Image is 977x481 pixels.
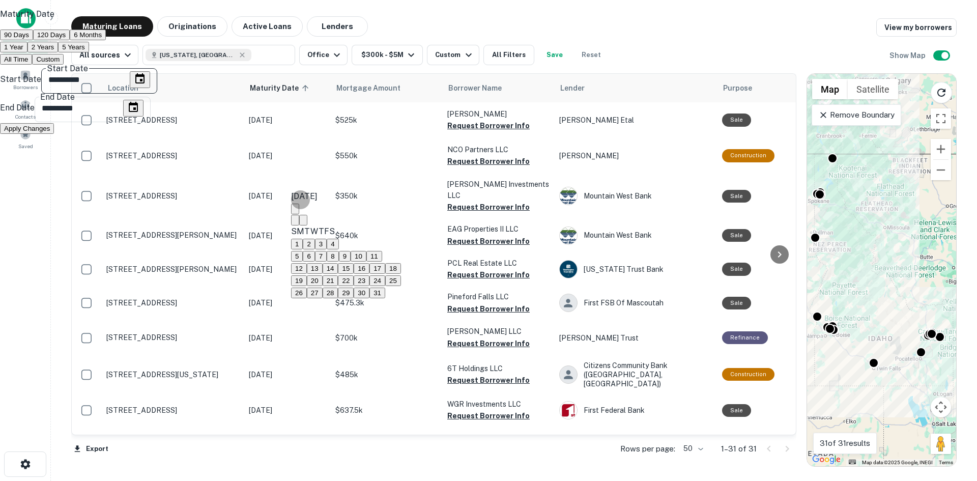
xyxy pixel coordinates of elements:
button: 6 Months [70,30,106,40]
button: 2 Years [27,42,58,52]
button: Choose date, selected date is Sep 16, 2025 [130,71,150,88]
button: Choose date, selected date is Mar 15, 2026 [123,100,143,117]
button: 5 Years [58,42,89,52]
iframe: Chat Widget [926,400,977,448]
button: Custom [32,54,64,65]
button: 120 Days [33,30,70,40]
